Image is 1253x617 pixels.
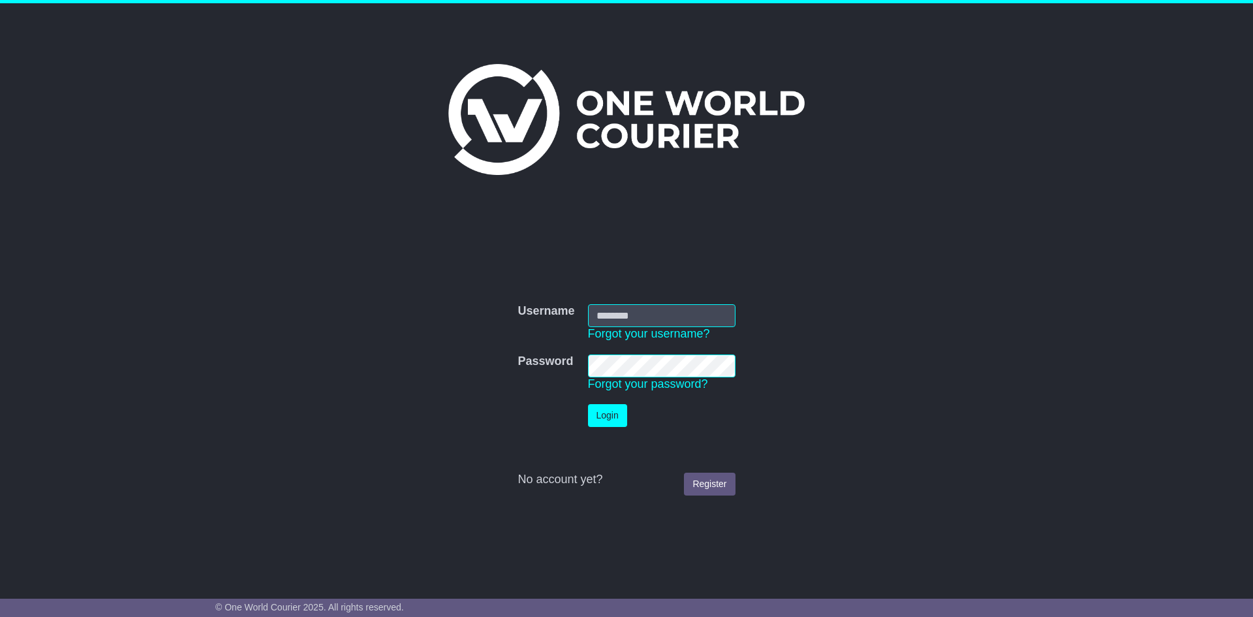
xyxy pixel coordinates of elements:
img: One World [448,64,805,175]
a: Forgot your password? [588,377,708,390]
button: Login [588,404,627,427]
span: © One World Courier 2025. All rights reserved. [215,602,404,612]
a: Forgot your username? [588,327,710,340]
div: No account yet? [518,473,735,487]
a: Register [684,473,735,496]
label: Password [518,355,573,369]
label: Username [518,304,574,319]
